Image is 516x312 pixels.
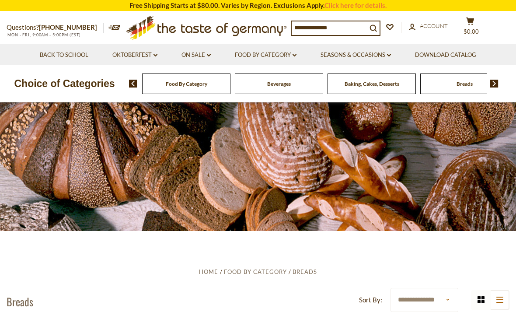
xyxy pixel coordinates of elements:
a: Oktoberfest [112,50,157,60]
button: $0.00 [457,17,483,39]
p: Questions? [7,22,104,33]
span: $0.00 [464,28,479,35]
span: Account [420,22,448,29]
a: Back to School [40,50,88,60]
a: Food By Category [235,50,296,60]
label: Sort By: [359,294,382,305]
a: Breads [457,81,473,87]
a: Food By Category [166,81,207,87]
a: Beverages [267,81,291,87]
a: On Sale [181,50,211,60]
a: Food By Category [224,268,287,275]
a: Download Catalog [415,50,476,60]
a: Home [199,268,218,275]
a: Account [409,21,448,31]
a: [PHONE_NUMBER] [39,23,97,31]
span: MON - FRI, 9:00AM - 5:00PM (EST) [7,32,81,37]
a: Seasons & Occasions [321,50,391,60]
a: Baking, Cakes, Desserts [345,81,399,87]
a: Click here for details. [324,1,387,9]
h1: Breads [7,295,33,308]
img: next arrow [490,80,499,88]
img: previous arrow [129,80,137,88]
a: Breads [293,268,317,275]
